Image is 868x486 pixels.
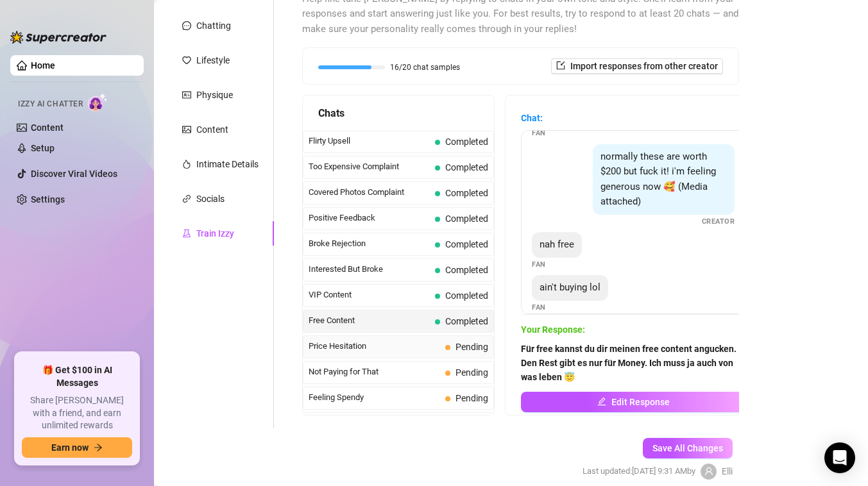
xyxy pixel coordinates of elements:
span: Pending [455,367,488,378]
div: Train Izzy [196,226,234,240]
span: Flirty Upsell [309,135,430,147]
span: Completed [445,162,488,172]
span: Completed [445,290,488,301]
span: Covered Photos Complaint [309,186,430,199]
div: Content [196,122,228,137]
strong: Your Response: [521,324,585,335]
button: Edit Response [521,392,745,412]
span: Broke Rejection [309,237,430,250]
span: import [556,61,565,70]
span: Pending [455,393,488,403]
span: Earn now [51,442,89,453]
span: link [182,194,191,203]
span: Completed [445,137,488,147]
span: Fan [532,259,546,270]
span: edit [597,397,606,406]
span: Fan [532,128,546,138]
strong: Für free kannst du dir meinen free content angucken. Den Rest gibt es nur für Money. Ich muss ja ... [521,344,736,382]
span: 🎁 Get $100 in AI Messages [22,364,132,389]
span: Chats [318,105,345,121]
span: Pending [455,342,488,352]
a: Discover Viral Videos [31,169,117,179]
div: Physique [196,88,233,102]
div: Chatting [196,19,231,33]
div: Intimate Details [196,157,259,171]
button: Import responses from other creator [551,58,723,74]
button: Save All Changes [643,438,733,458]
span: 16/20 chat samples [390,63,460,71]
strong: Chat: [521,113,543,123]
span: Not Paying for That [309,365,440,378]
div: Socials [196,192,225,206]
span: ain't buying lol [540,281,600,293]
span: Completed [445,316,488,326]
img: AI Chatter [88,93,108,112]
a: Content [31,122,64,133]
span: VIP Content [309,289,430,301]
span: Free Content [309,314,430,327]
span: Positive Feedback [309,212,430,224]
span: Completed [445,265,488,275]
a: Home [31,60,55,71]
div: Open Intercom Messenger [824,442,855,473]
span: Completed [445,188,488,198]
span: Save All Changes [652,443,723,453]
span: Izzy AI Chatter [18,98,83,110]
span: Import responses from other creator [570,61,718,71]
span: Elli [722,464,733,478]
span: idcard [182,90,191,99]
span: fire [182,160,191,169]
div: Lifestyle [196,53,230,67]
span: Share [PERSON_NAME] with a friend, and earn unlimited rewards [22,394,132,432]
span: heart [182,56,191,65]
span: Completed [445,239,488,249]
span: nah free [540,239,574,250]
span: Interested But Broke [309,263,430,276]
span: Too Expensive Complaint [309,160,430,173]
span: Fan [532,302,546,313]
span: Last updated: [DATE] 9:31 AM by [583,465,695,478]
a: Settings [31,194,65,205]
span: picture [182,125,191,134]
span: Edit Response [611,397,670,407]
span: Price Hesitation [309,340,440,353]
span: message [182,21,191,30]
button: Earn nowarrow-right [22,437,132,458]
span: Feeling Spendy [309,391,440,404]
span: arrow-right [94,443,103,452]
span: experiment [182,229,191,238]
span: Creator [702,216,735,227]
img: logo-BBDzfeDw.svg [10,31,106,44]
a: Setup [31,143,55,153]
span: normally these are worth $200 but fuck it! i'm feeling generous now 🥰 (Media attached) [600,151,716,208]
span: Completed [445,214,488,224]
span: user [704,467,713,476]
